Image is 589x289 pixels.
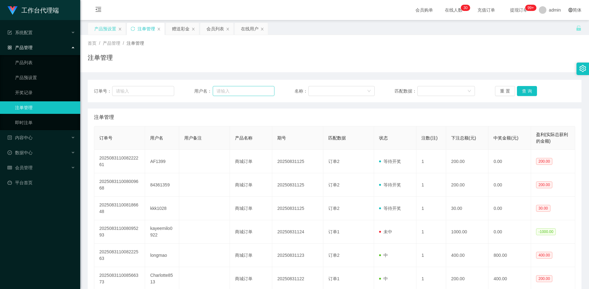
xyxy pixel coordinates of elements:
[118,27,122,31] i: 图标: close
[88,41,96,46] span: 首页
[379,182,401,187] span: 等待开奖
[536,205,550,212] span: 30.00
[328,229,340,234] span: 订单1
[88,0,109,20] i: 图标: menu-fold
[495,86,515,96] button: 重 置
[260,27,264,31] i: 图标: close
[15,116,75,129] a: 即时注单
[8,45,12,50] i: 图标: appstore-o
[157,27,161,31] i: 图标: close
[15,101,75,114] a: 注单管理
[8,30,12,35] i: 图标: form
[8,6,18,15] img: logo.9652507e.png
[442,8,466,12] span: 在线人数
[272,173,323,197] td: 20250831125
[367,89,371,94] i: 图标: down
[8,30,33,35] span: 系统配置
[8,150,12,155] i: 图标: check-circle-o
[277,135,286,140] span: 期号
[226,27,230,31] i: 图标: close
[328,182,340,187] span: 订单2
[416,173,446,197] td: 1
[99,41,100,46] span: /
[94,114,114,121] span: 注单管理
[172,23,190,35] div: 赠送彩金
[94,244,145,267] td: 202508311008222563
[488,150,531,173] td: 0.00
[230,220,272,244] td: 商城订单
[488,244,531,267] td: 800.00
[379,229,392,234] span: 未中
[94,88,112,94] span: 订单号：
[536,158,553,165] span: 200.00
[461,5,470,11] sup: 30
[416,197,446,220] td: 1
[94,173,145,197] td: 202508311008009668
[8,165,12,170] i: 图标: table
[328,135,346,140] span: 匹配数据
[94,197,145,220] td: 202508311008186648
[230,244,272,267] td: 商城订单
[379,276,388,281] span: 中
[379,159,401,164] span: 等待开奖
[230,197,272,220] td: 商城订单
[446,173,488,197] td: 200.00
[395,88,417,94] span: 匹配数据：
[8,176,75,189] a: 图标: dashboard平台首页
[493,135,518,140] span: 中奖金额(元)
[446,220,488,244] td: 1000.00
[488,197,531,220] td: 0.00
[446,197,488,220] td: 30.00
[15,71,75,84] a: 产品预设置
[131,27,135,31] i: 图标: sync
[467,89,471,94] i: 图标: down
[145,244,179,267] td: longmao
[123,41,124,46] span: /
[94,150,145,173] td: 202508311008222261
[446,150,488,173] td: 200.00
[294,88,308,94] span: 名称：
[416,220,446,244] td: 1
[8,135,12,140] i: 图标: profile
[488,220,531,244] td: 0.00
[145,173,179,197] td: 84361359
[103,41,120,46] span: 产品管理
[536,181,553,188] span: 200.00
[536,228,556,235] span: -1000.00
[8,150,33,155] span: 数据中心
[272,197,323,220] td: 20250831125
[145,197,179,220] td: kkk1028
[145,150,179,173] td: AF1399
[451,135,476,140] span: 下注总额(元)
[241,23,258,35] div: 在线用户
[466,5,468,11] p: 0
[421,135,437,140] span: 注数(注)
[568,8,573,12] i: 图标: global
[99,135,112,140] span: 订单号
[230,150,272,173] td: 商城订单
[21,0,59,20] h1: 工作台代理端
[213,86,274,96] input: 请输入
[191,27,195,31] i: 图标: close
[579,65,586,72] i: 图标: setting
[463,5,466,11] p: 3
[8,8,59,13] a: 工作台代理端
[416,244,446,267] td: 1
[272,220,323,244] td: 20250831124
[94,220,145,244] td: 202508311008095293
[15,86,75,99] a: 开奖记录
[206,23,224,35] div: 会员列表
[235,135,253,140] span: 产品名称
[525,5,536,11] sup: 1026
[145,220,179,244] td: kayeemilo0922
[328,159,340,164] span: 订单2
[379,253,388,258] span: 中
[272,150,323,173] td: 20250831125
[488,173,531,197] td: 0.00
[127,41,144,46] span: 注单管理
[379,206,401,211] span: 等待开奖
[517,86,537,96] button: 查 询
[474,8,498,12] span: 充值订单
[272,244,323,267] td: 20250831123
[94,23,116,35] div: 产品预设置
